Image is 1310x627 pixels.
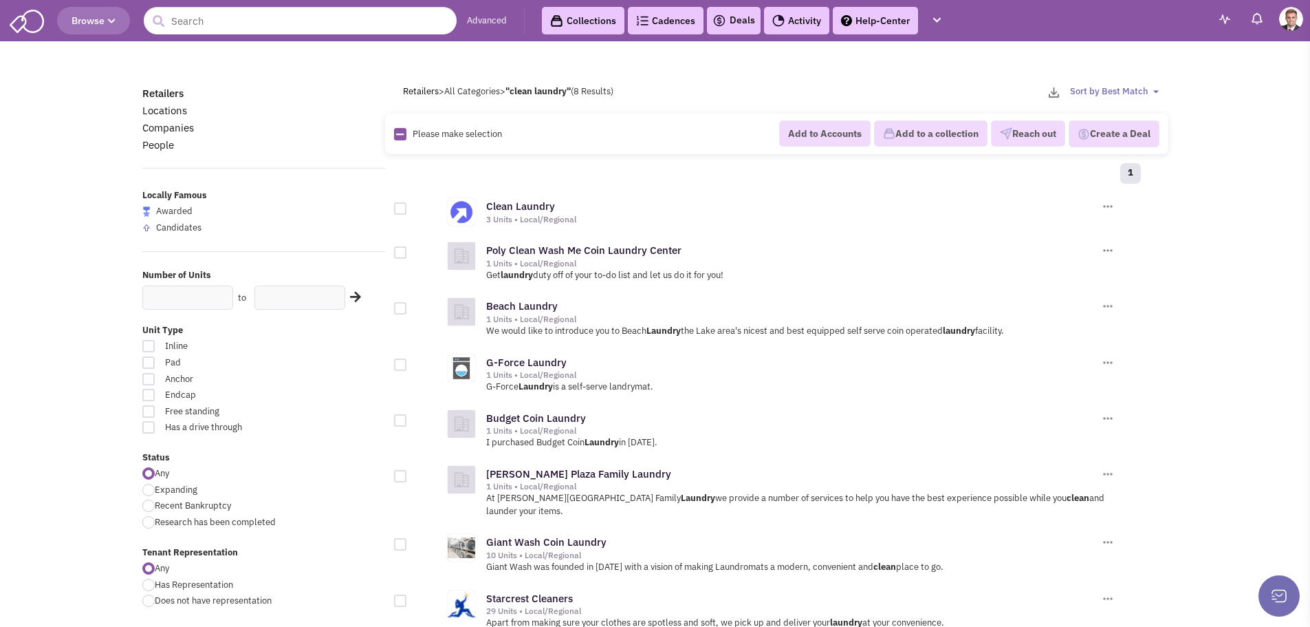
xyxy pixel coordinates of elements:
[585,436,619,448] b: Laundry
[486,412,586,425] a: Budget Coin Laundry
[779,120,871,147] button: Add to Accounts
[501,269,533,281] b: laundry
[486,269,1115,282] p: Get duty off of your to-do list and let us do it for you!
[486,535,607,549] a: Giant Wash Coin Laundry
[57,7,130,34] button: Browse
[1078,127,1090,142] img: Deal-Dollar.png
[155,467,169,479] span: Any
[467,14,507,28] a: Advanced
[156,222,201,233] span: Candidates
[156,205,193,217] span: Awarded
[505,85,571,97] b: "clean laundry"
[238,292,246,305] label: to
[833,7,918,34] a: Help-Center
[486,370,1100,381] div: 1 Units • Local/Regional
[142,104,187,117] a: Locations
[155,579,233,591] span: Has Representation
[155,484,197,496] span: Expanding
[486,436,1115,449] p: I purchased Budget Coin in [DATE].
[486,425,1100,436] div: 1 Units • Local/Regional
[142,121,194,134] a: Companies
[341,288,363,306] div: Search Nearby
[646,325,681,337] b: Laundry
[518,381,553,392] b: Laundry
[1120,163,1141,184] a: 1
[486,561,1115,574] p: Giant Wash was founded in [DATE] with a vision of making Laundromats a modern, convenient and pla...
[681,492,715,504] b: Laundry
[444,85,613,97] span: All Categories (8 Results)
[142,138,174,151] a: People
[500,85,505,97] span: >
[142,546,386,560] label: Tenant Representation
[142,451,386,465] label: Status
[486,381,1115,394] p: G-Force is a self-serve landrymat.
[712,12,726,29] img: icon-deals.svg
[486,592,573,605] a: Starcrest Cleaners
[155,562,169,574] span: Any
[486,356,567,369] a: G-Force Laundry
[636,16,648,25] img: Cadences_logo.png
[1279,7,1303,31] img: Blake Bogenrief
[403,85,439,97] a: Retailers
[486,214,1100,225] div: 3 Units • Local/Regional
[155,595,272,606] span: Does not have representation
[72,14,116,27] span: Browse
[841,15,852,26] img: help.png
[413,128,502,140] span: Please make selection
[486,200,555,213] a: Clean Laundry
[144,7,457,34] input: Search
[486,606,1100,617] div: 29 Units • Local/Regional
[542,7,624,34] a: Collections
[486,244,681,257] a: Poly Clean Wash Me Coin Laundry Center
[1069,120,1159,148] button: Create a Deal
[486,492,1115,518] p: At [PERSON_NAME][GEOGRAPHIC_DATA] Family we provide a number of services to help you have the bes...
[1067,492,1089,504] b: clean
[155,516,276,528] span: Research has been completed
[142,206,151,217] img: locallyfamous-largeicon.png
[486,314,1100,325] div: 1 Units • Local/Regional
[142,87,184,100] a: Retailers
[486,481,1100,492] div: 1 Units • Local/Regional
[712,12,755,29] a: Deals
[156,405,309,418] span: Free standing
[550,14,563,28] img: icon-collection-lavender-black.svg
[156,340,309,353] span: Inline
[156,389,309,402] span: Endcap
[873,561,896,573] b: clean
[628,7,703,34] a: Cadences
[991,121,1065,147] button: Reach out
[156,421,309,434] span: Has a drive through
[1049,87,1059,98] img: download-2-24.png
[486,299,558,312] a: Beach Laundry
[943,325,975,337] b: laundry
[486,550,1100,561] div: 10 Units • Local/Regional
[874,121,987,147] button: Add to a collection
[155,500,231,511] span: Recent Bankruptcy
[142,189,386,202] label: Locally Famous
[156,357,309,370] span: Pad
[142,324,386,337] label: Unit Type
[486,258,1100,269] div: 1 Units • Local/Regional
[883,127,895,140] img: icon-collection-lavender.png
[486,325,1115,338] p: We would like to introduce you to Beach the Lake area's nicest and best equipped self serve coin ...
[764,7,829,34] a: Activity
[10,7,44,33] img: SmartAdmin
[772,14,785,27] img: Activity.png
[394,128,406,140] img: Rectangle.png
[1000,127,1012,140] img: VectorPaper_Plane.png
[142,269,386,282] label: Number of Units
[142,224,151,232] img: locallyfamous-upvote.png
[486,467,671,480] a: [PERSON_NAME] Plaza Family Laundry
[156,373,309,386] span: Anchor
[439,85,444,97] span: >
